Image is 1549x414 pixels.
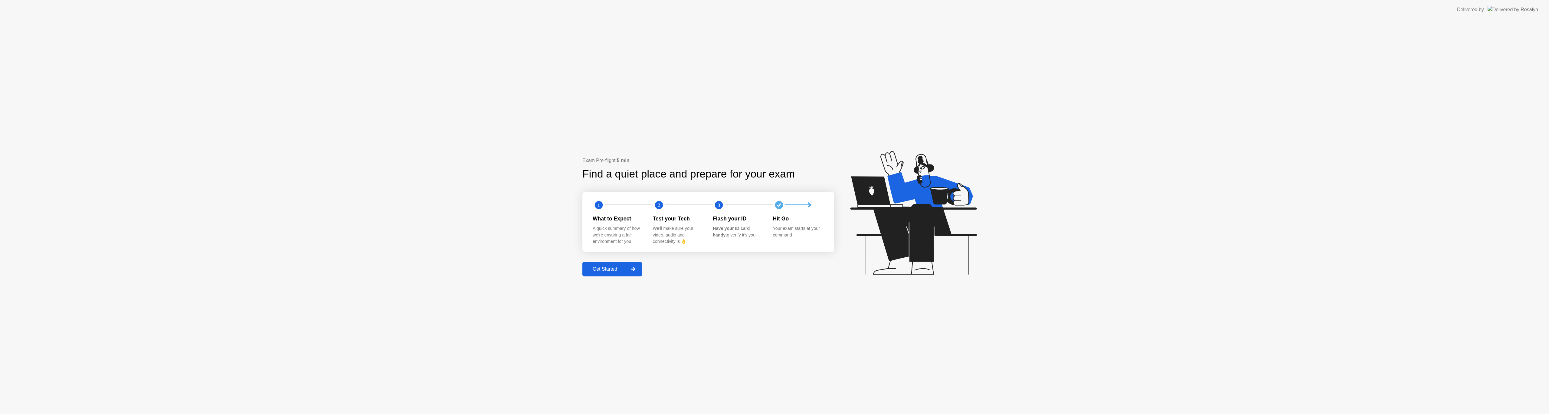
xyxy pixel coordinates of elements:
button: Get Started [582,262,642,276]
div: What to Expect [593,215,643,223]
text: 3 [718,202,720,208]
div: Hit Go [773,215,824,223]
div: A quick summary of how we’re ensuring a fair environment for you [593,225,643,245]
div: Exam Pre-flight: [582,157,834,164]
b: Have your ID card handy [713,226,750,237]
div: We’ll make sure your video, audio and connectivity is 👌 [653,225,703,245]
div: Find a quiet place and prepare for your exam [582,166,796,182]
div: Get Started [584,266,626,272]
text: 1 [598,202,600,208]
div: Flash your ID [713,215,763,223]
div: Delivered by [1457,6,1484,13]
div: to verify it’s you [713,225,763,238]
div: Your exam starts at your command [773,225,824,238]
div: Test your Tech [653,215,703,223]
b: 5 min [617,158,630,163]
text: 2 [657,202,660,208]
img: Delivered by Rosalyn [1488,6,1538,13]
